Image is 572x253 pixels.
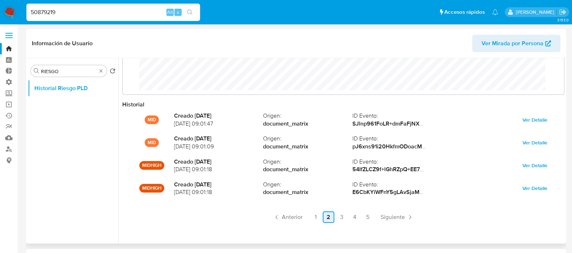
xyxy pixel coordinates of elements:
[28,80,118,97] button: Historial Riesgo PLD
[167,9,173,16] span: Alt
[110,68,115,76] button: Volver al orden por defecto
[492,9,498,15] a: Notificaciones
[174,120,263,128] span: [DATE] 09:01:47
[352,181,441,189] span: ID Evento :
[174,135,263,143] strong: Creado [DATE]
[98,68,104,74] button: Borrar
[41,68,97,75] input: Buscar
[472,35,560,52] button: Ver Mirada por Persona
[139,161,164,170] p: MIDHIGH
[263,158,352,166] span: Origen :
[522,115,547,125] span: Ver Detalle
[378,211,416,223] a: Siguiente
[381,214,405,220] span: Siguiente
[145,138,159,147] p: MID
[323,211,334,223] a: Ir a la página 2
[310,211,321,223] a: Ir a la página 1
[336,211,347,223] a: Ir a la página 3
[282,214,302,220] span: Anterior
[145,115,159,124] p: MID
[174,158,263,166] strong: Creado [DATE]
[263,135,352,143] span: Origen :
[517,182,552,194] button: Ver Detalle
[349,211,360,223] a: Ir a la página 4
[559,8,567,16] a: Salir
[122,100,144,109] strong: Historial
[522,160,547,170] span: Ver Detalle
[263,120,352,128] strong: document_matrix
[522,138,547,148] span: Ver Detalle
[352,158,441,166] span: ID Evento :
[522,183,547,193] span: Ver Detalle
[352,112,441,120] span: ID Evento :
[139,184,164,193] p: MIDHIGH
[517,137,552,148] button: Ver Detalle
[482,35,543,52] span: Ver Mirada por Persona
[517,160,552,171] button: Ver Detalle
[26,8,200,17] input: Buscar usuario o caso...
[174,112,263,120] strong: Creado [DATE]
[263,181,352,189] span: Origen :
[174,143,263,151] span: [DATE] 09:01:09
[182,7,197,17] button: search-icon
[263,143,352,151] strong: document_matrix
[362,211,373,223] a: Ir a la página 5
[263,188,352,196] strong: document_matrix
[517,114,552,126] button: Ver Detalle
[122,211,564,223] nav: Paginación
[263,112,352,120] span: Origen :
[352,135,441,143] span: ID Evento :
[32,40,93,47] h1: Información de Usuario
[263,165,352,173] strong: document_matrix
[174,188,263,196] span: [DATE] 09:01:18
[444,8,485,16] span: Accesos rápidos
[270,211,305,223] a: Anterior
[34,68,39,74] button: Buscar
[174,181,263,189] strong: Creado [DATE]
[516,9,556,16] p: yanina.loff@mercadolibre.com
[177,9,179,16] span: s
[174,165,263,173] span: [DATE] 09:01:18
